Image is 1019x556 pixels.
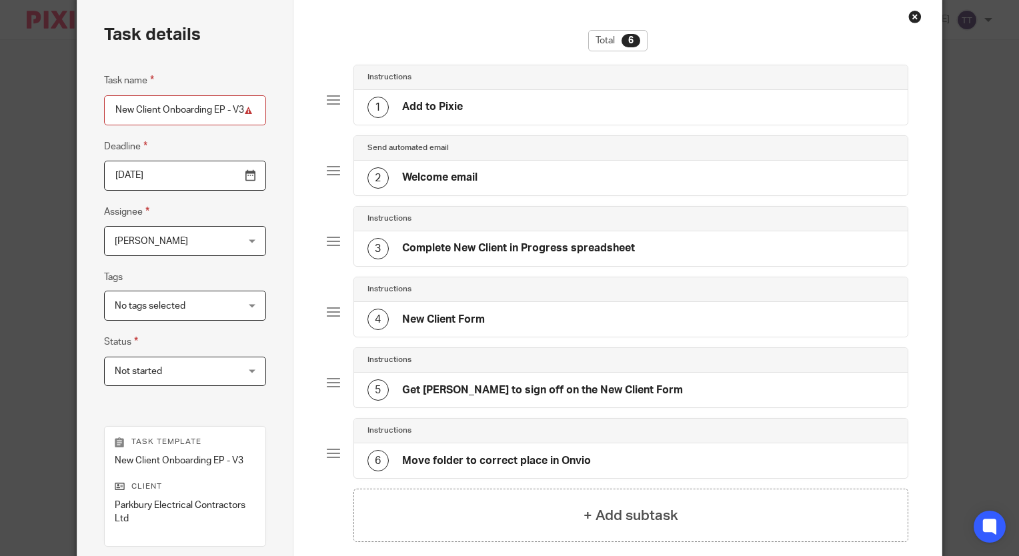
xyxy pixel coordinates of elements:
div: 5 [367,379,389,401]
h4: Instructions [367,213,411,224]
label: Assignee [104,204,149,219]
span: No tags selected [115,301,185,311]
label: Tags [104,271,123,284]
p: New Client Onboarding EP - V3 [115,454,255,467]
h4: Move folder to correct place in Onvio [402,454,591,468]
h4: Add to Pixie [402,100,463,114]
div: 6 [367,450,389,471]
p: Parkbury Electrical Contractors Ltd [115,499,255,526]
h4: Instructions [367,72,411,83]
label: Task name [104,73,154,88]
h4: Instructions [367,284,411,295]
h4: Send automated email [367,143,449,153]
div: 6 [622,34,640,47]
div: Close this dialog window [908,10,922,23]
label: Status [104,334,138,349]
div: 2 [367,167,389,189]
div: 1 [367,97,389,118]
h4: Instructions [367,425,411,436]
h4: Complete New Client in Progress spreadsheet [402,241,635,255]
h4: Welcome email [402,171,477,185]
span: [PERSON_NAME] [115,237,188,246]
input: Pick a date [104,161,266,191]
div: 4 [367,309,389,330]
input: Task name [104,95,266,125]
h4: + Add subtask [584,505,678,526]
p: Task template [115,437,255,447]
h4: New Client Form [402,313,485,327]
p: Client [115,481,255,492]
h4: Get [PERSON_NAME] to sign off on the New Client Form [402,383,683,397]
div: 3 [367,238,389,259]
h4: Instructions [367,355,411,365]
div: Total [588,30,648,51]
h2: Task details [104,23,201,46]
span: Not started [115,367,162,376]
label: Deadline [104,139,147,154]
